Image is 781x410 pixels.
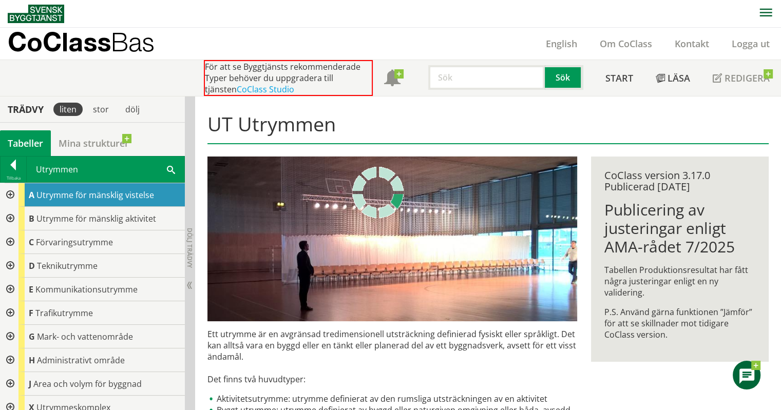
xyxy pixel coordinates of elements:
[594,60,644,96] a: Start
[720,37,781,50] a: Logga ut
[237,84,294,95] a: CoClass Studio
[35,284,138,295] span: Kommunikationsutrymme
[644,60,701,96] a: Läsa
[2,104,49,115] div: Trädvy
[29,355,35,366] span: H
[87,103,115,116] div: stor
[207,393,577,404] li: Aktivitetsutrymme: utrymme definierat av den rumsliga utsträckningen av en aktivitet
[204,60,373,96] div: För att se Byggtjänsts rekommenderade Typer behöver du uppgradera till tjänsten
[604,201,755,256] h1: Publicering av justeringar enligt AMA-rådet 7/2025
[167,164,175,174] span: Sök i tabellen
[35,307,93,319] span: Trafikutrymme
[185,228,194,268] span: Dölj trädvy
[668,72,690,84] span: Läsa
[8,28,177,60] a: CoClassBas
[119,103,146,116] div: dölj
[27,157,184,182] div: Utrymmen
[1,174,26,182] div: Tillbaka
[29,189,34,201] span: A
[663,37,720,50] a: Kontakt
[535,37,588,50] a: English
[37,331,133,342] span: Mark- och vattenområde
[701,60,781,96] a: Redigera
[29,331,35,342] span: G
[37,355,125,366] span: Administrativt område
[545,65,583,90] button: Sök
[207,112,769,144] h1: UT Utrymmen
[605,72,633,84] span: Start
[604,170,755,192] div: CoClass version 3.17.0 Publicerad [DATE]
[29,307,33,319] span: F
[428,65,545,90] input: Sök
[29,378,31,389] span: J
[51,130,137,156] a: Mina strukturer
[53,103,83,116] div: liten
[352,167,404,218] img: Laddar
[111,27,155,57] span: Bas
[29,237,34,248] span: C
[36,213,156,224] span: Utrymme för mänsklig aktivitet
[8,36,155,48] p: CoClass
[8,5,64,23] img: Svensk Byggtjänst
[29,284,33,295] span: E
[604,306,755,340] p: P.S. Använd gärna funktionen ”Jämför” för att se skillnader mot tidigare CoClass version.
[588,37,663,50] a: Om CoClass
[33,378,142,389] span: Area och volym för byggnad
[725,72,770,84] span: Redigera
[384,71,401,87] span: Notifikationer
[29,213,34,224] span: B
[36,237,113,248] span: Förvaringsutrymme
[29,260,35,271] span: D
[207,157,577,321] img: utrymme.jpg
[36,189,154,201] span: Utrymme för mänsklig vistelse
[37,260,98,271] span: Teknikutrymme
[604,264,755,298] p: Tabellen Produktionsresultat har fått några justeringar enligt en ny validering.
